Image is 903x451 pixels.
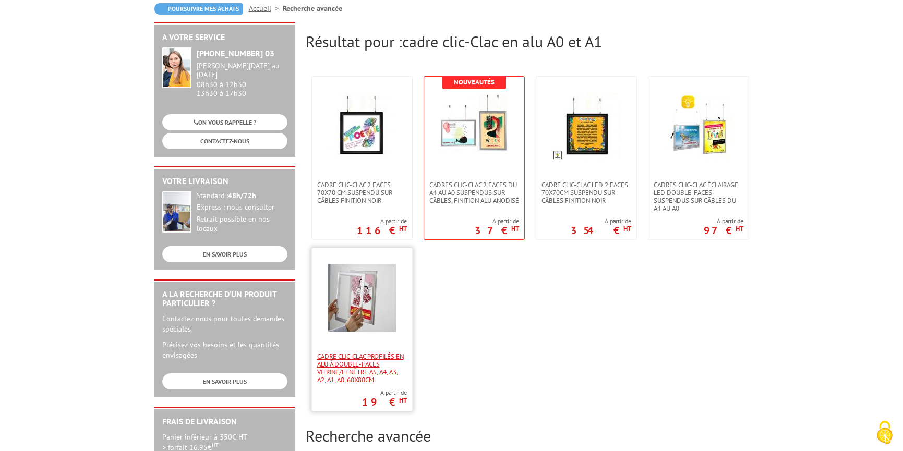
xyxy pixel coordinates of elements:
a: Poursuivre mes achats [154,3,243,15]
sup: HT [399,396,407,405]
li: Recherche avancée [283,3,342,14]
a: Cadres Clic-Clac 2 faces du A4 au A0 suspendus sur câbles, finition alu anodisé [424,181,524,204]
a: Accueil [249,4,283,13]
a: Cadre clic-clac profilés en alu à double-faces Vitrine/fenêtre A5, A4, A3, A2, A1, A0, 60x80cm [312,352,412,384]
img: Cadre Clic-Clac LED 2 faces 70x70cm suspendu sur câbles finition noir [552,92,620,160]
span: Cadre Clic-Clac 2 faces 70x70 cm suspendu sur câbles finition noir [317,181,407,204]
div: Standard : [197,191,287,201]
span: A partir de [704,217,743,225]
a: ON VOUS RAPPELLE ? [162,114,287,130]
p: 37 € [475,227,519,234]
span: Cadres Clic-Clac 2 faces du A4 au A0 suspendus sur câbles, finition alu anodisé [429,181,519,204]
img: widget-service.jpg [162,47,191,88]
img: Cadre Clic-Clac 2 faces 70x70 cm suspendu sur câbles finition noir [328,92,396,160]
a: Cadres clic-clac éclairage LED double-faces suspendus sur câbles du A4 au A0 [648,181,749,212]
h2: Frais de Livraison [162,417,287,426]
p: 116 € [357,227,407,234]
sup: HT [511,224,519,233]
sup: HT [212,441,219,448]
span: A partir de [357,217,407,225]
h2: A la recherche d'un produit particulier ? [162,290,287,308]
span: Cadre Clic-Clac LED 2 faces 70x70cm suspendu sur câbles finition noir [541,181,631,204]
strong: [PHONE_NUMBER] 03 [197,48,274,58]
sup: HT [736,224,743,233]
h2: A votre service [162,33,287,42]
span: cadre clic-Clac en alu A0 et A1 [402,31,602,52]
div: 08h30 à 12h30 13h30 à 17h30 [197,62,287,97]
span: A partir de [362,388,407,397]
p: 19 € [362,399,407,405]
h2: Résultat pour : [306,33,749,50]
a: Cadre Clic-Clac LED 2 faces 70x70cm suspendu sur câbles finition noir [536,181,636,204]
p: 97 € [704,227,743,234]
img: Cookies (fenêtre modale) [872,420,898,446]
sup: HT [399,224,407,233]
sup: HT [623,224,631,233]
div: Express : nous consulter [197,203,287,212]
img: Cadres clic-clac éclairage LED double-faces suspendus sur câbles du A4 au A0 [665,92,732,160]
strong: 48h/72h [228,191,256,200]
img: Cadre clic-clac profilés en alu à double-faces Vitrine/fenêtre A5, A4, A3, A2, A1, A0, 60x80cm [328,264,396,332]
a: EN SAVOIR PLUS [162,246,287,262]
a: Cadre Clic-Clac 2 faces 70x70 cm suspendu sur câbles finition noir [312,181,412,204]
span: A partir de [571,217,631,225]
p: 354 € [571,227,631,234]
div: Retrait possible en nos locaux [197,215,287,234]
b: Nouveautés [454,78,495,87]
img: Cadres Clic-Clac 2 faces du A4 au A0 suspendus sur câbles, finition alu anodisé [440,92,508,160]
h2: Votre livraison [162,177,287,186]
button: Cookies (fenêtre modale) [866,416,903,451]
span: A partir de [475,217,519,225]
p: Précisez vos besoins et les quantités envisagées [162,339,287,360]
img: widget-livraison.jpg [162,191,191,233]
h2: Recherche avancée [306,427,749,444]
a: EN SAVOIR PLUS [162,373,287,389]
p: Contactez-nous pour toutes demandes spéciales [162,313,287,334]
span: Cadre clic-clac profilés en alu à double-faces Vitrine/fenêtre A5, A4, A3, A2, A1, A0, 60x80cm [317,352,407,384]
span: Cadres clic-clac éclairage LED double-faces suspendus sur câbles du A4 au A0 [654,181,743,212]
div: [PERSON_NAME][DATE] au [DATE] [197,62,287,79]
a: CONTACTEZ-NOUS [162,133,287,149]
